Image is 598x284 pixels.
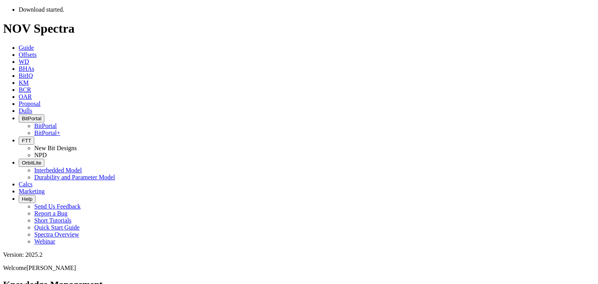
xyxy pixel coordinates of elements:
[34,238,55,245] a: Webinar
[3,251,595,258] div: Version: 2025.2
[34,174,115,181] a: Durability and Parameter Model
[19,6,64,13] span: Download started.
[3,265,595,272] p: Welcome
[34,123,57,129] a: BitPortal
[34,217,72,224] a: Short Tutorials
[22,116,41,121] span: BitPortal
[34,203,81,210] a: Send Us Feedback
[3,21,595,36] h1: NOV Spectra
[22,138,31,144] span: FTT
[19,79,29,86] a: KM
[34,145,77,151] a: New Bit Designs
[19,51,37,58] a: Offsets
[19,159,44,167] button: OrbitLite
[26,265,76,271] span: [PERSON_NAME]
[19,137,34,145] button: FTT
[34,167,82,174] a: Interbedded Model
[19,86,31,93] a: BCR
[34,224,79,231] a: Quick Start Guide
[19,114,44,123] button: BitPortal
[34,130,60,136] a: BitPortal+
[19,107,32,114] a: Dulls
[34,231,79,238] a: Spectra Overview
[19,100,40,107] a: Proposal
[19,65,34,72] a: BHAs
[22,160,41,166] span: OrbitLite
[19,181,33,188] a: Calcs
[19,72,33,79] a: BitIQ
[19,93,32,100] a: OAR
[19,58,29,65] a: WD
[22,196,32,202] span: Help
[19,195,35,203] button: Help
[34,210,67,217] a: Report a Bug
[19,44,34,51] a: Guide
[19,188,45,195] a: Marketing
[34,152,47,158] a: NPD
